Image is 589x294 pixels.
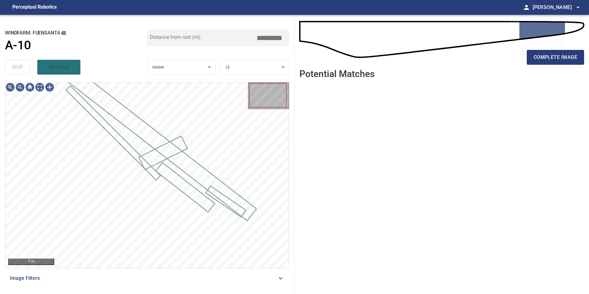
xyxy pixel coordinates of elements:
[5,82,15,92] div: Zoom in
[226,65,230,69] span: LE
[25,82,35,92] div: Go home
[221,59,289,75] div: LE
[299,69,375,79] h2: Potential Matches
[150,35,201,40] label: Distance from root (m):
[530,1,582,14] button: [PERSON_NAME]
[5,38,31,53] h1: A-10
[5,38,147,53] a: A-10
[533,3,582,12] span: [PERSON_NAME]
[148,59,216,75] div: bladeA
[527,50,584,65] button: complete image
[5,271,289,286] div: Image Filters
[5,30,147,36] h2: windfarm: Fuensanta
[12,2,57,12] figcaption: Perceptual Robotics
[45,82,55,92] div: Toggle selection
[523,4,530,11] span: person
[574,4,582,11] span: arrow_drop_down
[60,30,67,36] button: copy message details
[534,53,577,62] span: complete image
[10,275,277,282] span: Image Filters
[35,82,45,92] div: Toggle full page
[15,82,25,92] div: Zoom out
[152,65,165,69] span: bladeA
